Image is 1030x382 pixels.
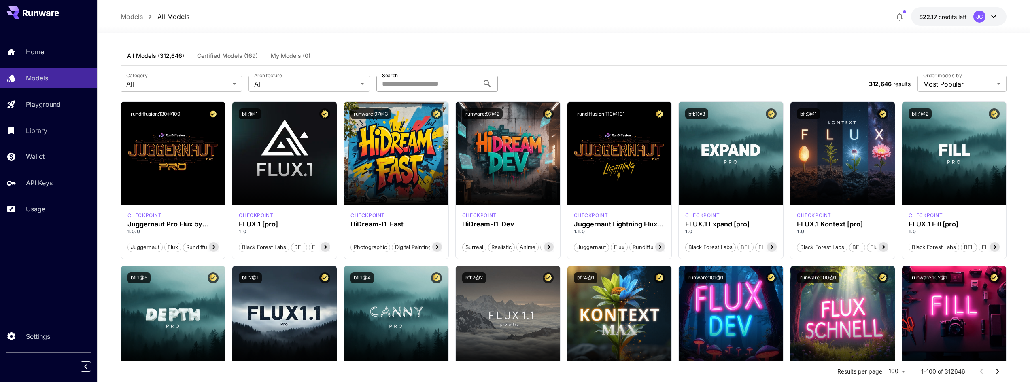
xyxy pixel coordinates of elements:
button: Black Forest Labs [909,242,959,252]
button: flux [164,242,181,252]
button: FLUX.1 Expand [pro] [755,242,813,252]
div: $22.16979 [919,13,967,21]
span: Flux Kontext [867,243,904,251]
button: Stylized [540,242,566,252]
button: bfl:1@4 [350,272,374,283]
span: Most Popular [923,79,994,89]
span: credits left [939,13,967,20]
p: 1.0 [239,228,330,235]
span: All [254,79,357,89]
button: Certified Model – Vetted for best performance and includes a commercial license. [654,108,665,119]
button: Certified Model – Vetted for best performance and includes a commercial license. [766,272,777,283]
p: checkpoint [685,212,720,219]
p: API Keys [26,178,53,188]
a: Models [121,12,143,21]
button: runware:97@3 [350,108,391,119]
span: Realistic [488,243,514,251]
span: Surreal [463,243,486,251]
div: FLUX.1 Kontext [pro] [797,212,831,219]
button: BFL [849,242,865,252]
button: bfl:1@3 [685,108,708,119]
button: Realistic [488,242,515,252]
p: checkpoint [797,212,831,219]
label: Architecture [254,72,282,79]
h3: FLUX.1 [pro] [239,220,330,228]
button: $22.16979JC [911,7,1007,26]
p: Settings [26,331,50,341]
button: Certified Model – Vetted for best performance and includes a commercial license. [208,108,219,119]
div: fluxpro [909,212,943,219]
button: Certified Model – Vetted for best performance and includes a commercial license. [431,272,442,283]
span: Black Forest Labs [239,243,289,251]
button: bfl:2@1 [239,272,262,283]
span: FLUX.1 Expand [pro] [756,243,813,251]
h3: FLUX.1 Fill [pro] [909,220,1000,228]
div: FLUX.1 D [574,212,608,219]
div: 100 [886,365,908,377]
p: 1.1.0 [574,228,665,235]
span: Certified Models (169) [197,52,258,59]
button: bfl:1@2 [909,108,932,119]
div: HiDream Fast [350,212,385,219]
button: Certified Model – Vetted for best performance and includes a commercial license. [654,272,665,283]
span: BFL [291,243,307,251]
span: All Models (312,646) [127,52,184,59]
button: Digital Painting [392,242,435,252]
button: bfl:2@2 [462,272,486,283]
label: Order models by [923,72,962,79]
button: Black Forest Labs [685,242,736,252]
div: fluxpro [685,212,720,219]
button: BFL [737,242,754,252]
h3: Juggernaut Pro Flux by RunDiffusion [127,220,219,228]
span: rundiffusion [630,243,667,251]
button: FLUX.1 [pro] [309,242,346,252]
p: Home [26,47,44,57]
button: rundiffusion [183,242,221,252]
span: juggernaut [574,243,609,251]
span: Stylized [541,243,566,251]
button: runware:102@1 [909,272,951,283]
h3: Juggernaut Lightning Flux by RunDiffusion [574,220,665,228]
div: FLUX.1 Expand [pro] [685,220,777,228]
button: rundiffusion [629,242,667,252]
div: FLUX.1 Kontext [pro] [797,220,888,228]
span: rundiffusion [183,243,221,251]
button: Certified Model – Vetted for best performance and includes a commercial license. [989,108,1000,119]
div: HiDream Dev [462,212,497,219]
button: bfl:4@1 [574,272,597,283]
label: Category [126,72,148,79]
p: 1.0 [797,228,888,235]
button: BFL [291,242,307,252]
span: All [126,79,229,89]
div: Collapse sidebar [87,359,97,374]
span: flux [165,243,181,251]
button: Anime [516,242,539,252]
button: Surreal [462,242,486,252]
span: 312,646 [869,80,892,87]
label: Search [382,72,398,79]
button: Certified Model – Vetted for best performance and includes a commercial license. [319,272,330,283]
span: results [893,80,911,87]
button: rundiffusion:130@100 [127,108,184,119]
span: juggernaut [128,243,162,251]
button: Collapse sidebar [81,361,91,372]
span: Digital Painting [392,243,434,251]
span: BFL [738,243,753,251]
button: bfl:3@1 [797,108,820,119]
button: flux [611,242,628,252]
p: Wallet [26,152,45,161]
p: checkpoint [127,212,162,219]
span: FLUX.1 Fill [pro] [979,243,1024,251]
span: BFL [849,243,865,251]
div: JC [973,11,985,23]
span: Anime [517,243,538,251]
p: Results per page [837,367,882,376]
p: Playground [26,99,61,109]
button: bfl:1@1 [239,108,261,119]
button: Photographic [350,242,390,252]
div: HiDream-I1-Fast [350,220,442,228]
span: flux [611,243,627,251]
